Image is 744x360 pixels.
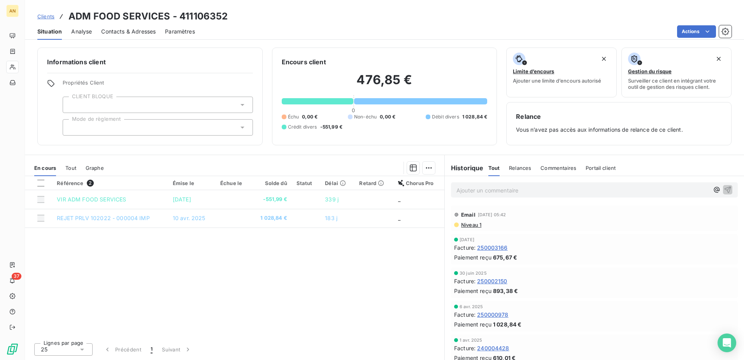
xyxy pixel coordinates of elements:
[462,113,488,120] span: 1 028,84 €
[493,287,518,295] span: 893,38 €
[151,346,153,353] span: 1
[302,113,318,120] span: 0,00 €
[320,124,342,131] span: -551,99 €
[398,180,440,186] div: Chorus Pro
[34,165,56,171] span: En cours
[454,287,491,295] span: Paiement reçu
[509,165,531,171] span: Relances
[677,25,716,38] button: Actions
[37,12,54,20] a: Clients
[454,253,491,261] span: Paiement reçu
[173,180,211,186] div: Émise le
[493,253,517,261] span: 675,67 €
[380,113,395,120] span: 0,00 €
[454,344,476,352] span: Facture :
[488,165,500,171] span: Tout
[325,180,350,186] div: Délai
[354,113,377,120] span: Non-échu
[282,72,488,95] h2: 476,85 €
[621,48,732,97] button: Gestion du risqueSurveiller ce client en intégrant votre outil de gestion des risques client.
[398,196,400,203] span: _
[628,78,725,90] span: Surveiller ce client en intégrant votre outil de gestion des risques client.
[477,344,509,352] span: 240004428
[325,215,337,221] span: 183 j
[477,311,508,319] span: 250000978
[256,214,287,222] span: 1 028,84 €
[454,320,491,328] span: Paiement reçu
[63,79,253,90] span: Propriétés Client
[628,68,672,74] span: Gestion du risque
[288,124,317,131] span: Crédit divers
[460,271,487,275] span: 30 juin 2025
[460,222,481,228] span: Niveau 1
[352,107,355,113] span: 0
[282,57,326,67] h6: Encours client
[165,28,195,35] span: Paramètres
[220,180,246,186] div: Échue le
[146,341,157,358] button: 1
[506,48,616,97] button: Limite d’encoursAjouter une limite d’encours autorisé
[516,112,722,121] h6: Relance
[57,180,163,187] div: Référence
[41,346,47,353] span: 25
[173,196,191,203] span: [DATE]
[157,341,197,358] button: Suivant
[173,215,205,221] span: 10 avr. 2025
[99,341,146,358] button: Précédent
[325,196,339,203] span: 339 j
[516,112,722,136] div: Vous n’avez pas accès aux informations de relance de ce client.
[477,244,507,252] span: 250003166
[101,28,156,35] span: Contacts & Adresses
[86,165,104,171] span: Graphe
[445,163,484,173] h6: Historique
[460,338,483,342] span: 1 avr. 2025
[513,78,601,84] span: Ajouter une limite d’encours autorisé
[37,28,62,35] span: Situation
[454,277,476,285] span: Facture :
[454,244,476,252] span: Facture :
[47,57,253,67] h6: Informations client
[6,343,19,355] img: Logo LeanPay
[513,68,554,74] span: Limite d’encours
[477,277,507,285] span: 250002150
[65,165,76,171] span: Tout
[460,304,483,309] span: 6 avr. 2025
[493,320,522,328] span: 1 028,84 €
[586,165,616,171] span: Portail client
[6,5,19,17] div: AN
[359,180,389,186] div: Retard
[68,9,228,23] h3: ADM FOOD SERVICES - 411106352
[57,196,126,203] span: VIR ADM FOOD SERVICES
[478,212,506,217] span: [DATE] 05:42
[540,165,576,171] span: Commentaires
[57,215,150,221] span: REJET PRLV 102022 - 000004 IMP
[256,180,287,186] div: Solde dû
[87,180,94,187] span: 2
[12,273,21,280] span: 37
[69,124,75,131] input: Ajouter une valeur
[454,311,476,319] span: Facture :
[297,180,316,186] div: Statut
[288,113,299,120] span: Échu
[256,196,287,203] span: -551,99 €
[398,215,400,221] span: _
[37,13,54,19] span: Clients
[71,28,92,35] span: Analyse
[69,101,75,108] input: Ajouter une valeur
[460,237,474,242] span: [DATE]
[432,113,459,120] span: Débit divers
[461,212,476,218] span: Email
[718,334,736,352] div: Open Intercom Messenger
